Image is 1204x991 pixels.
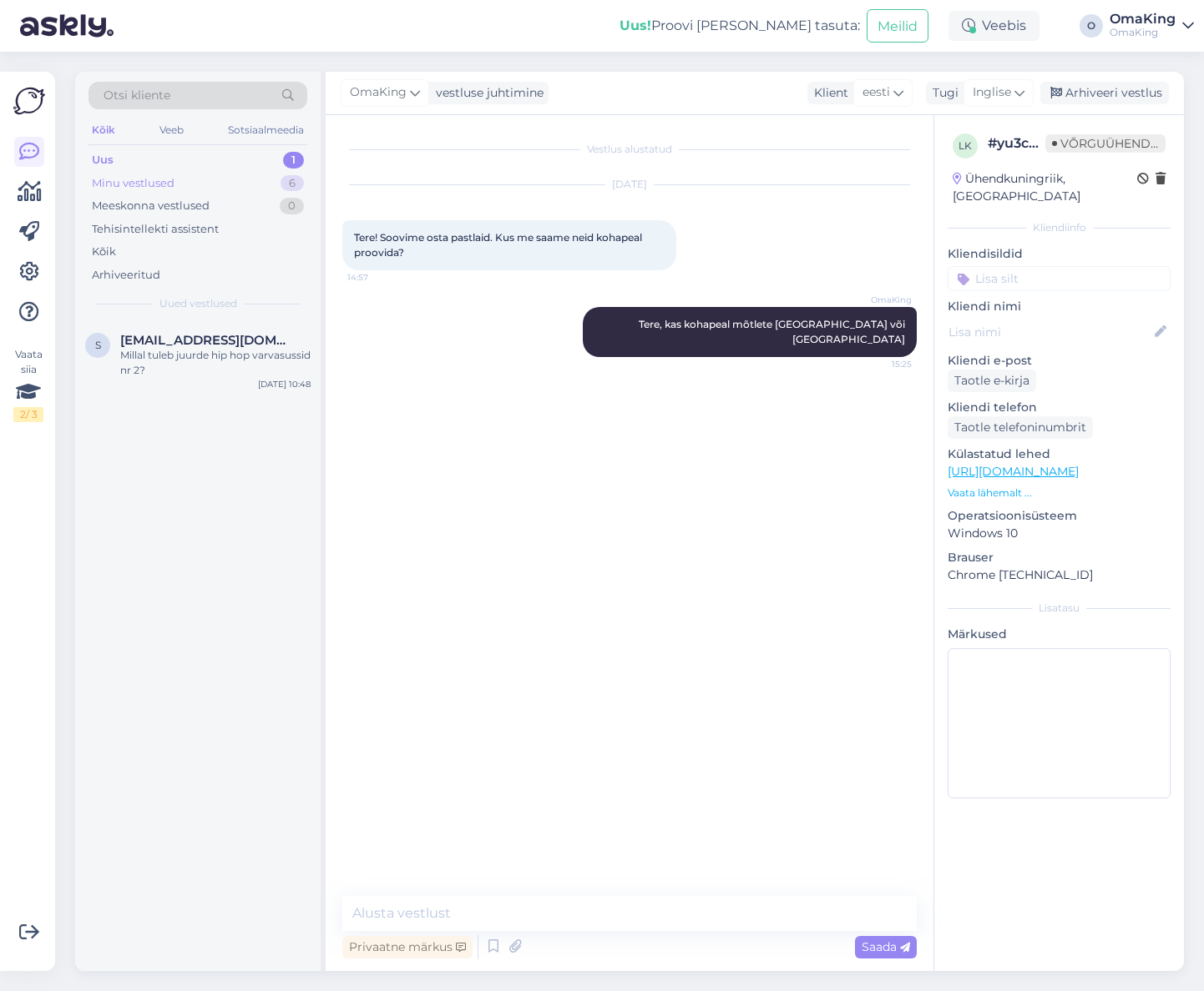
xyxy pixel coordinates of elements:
font: OmaKing [1110,11,1176,27]
img: Askly logo [13,85,45,117]
font: Proovi [PERSON_NAME] tasuta: [651,18,860,33]
font: yu3cvnby [997,135,1062,151]
font: Kliendi nimi [948,299,1021,314]
font: Brauser [948,550,994,565]
font: Märkused [948,626,1007,641]
input: Lisa nimi [949,323,1151,341]
font: lk [959,139,972,152]
font: Külastatud lehed [948,446,1050,461]
font: 15:25 [892,359,912,370]
font: 0 [288,199,296,212]
font: Vestlus alustatud [587,143,672,155]
button: Meilid [867,9,928,42]
font: Windows 10 [948,526,1018,541]
font: / 3 [26,408,38,420]
span: sillesulla@look.com [120,333,294,348]
font: [DATE] 10:48 [258,379,311,390]
font: Klient [814,85,848,100]
font: Veeb [159,123,184,136]
font: 1 [291,153,296,166]
font: Taotle telefoninumbrit [954,420,1086,435]
font: s [95,339,101,351]
font: Uus! [620,18,651,33]
font: [EMAIL_ADDRESS][DOMAIN_NAME] [120,332,350,348]
font: OmaKing [1110,26,1158,38]
font: Meilid [878,18,918,34]
font: Minu vestlused [92,176,175,189]
font: Veebis [982,18,1026,33]
font: Tugi [933,85,959,100]
font: Kliendiinfo [1033,221,1086,234]
font: 14:57 [347,272,368,283]
font: Chrome [TECHNICAL_ID] [948,567,1093,582]
font: [DATE] [612,178,647,190]
font: Otsi kliente [104,88,170,103]
font: Millal tuleb juurde hip hop varvasussid nr 2? [120,349,311,376]
font: Tere! Soovime osta pastlaid. Kus me saame neid kohapeal proovida? [354,231,645,259]
font: # [988,135,997,151]
font: O [1087,19,1095,32]
font: Sotsiaalmeedia [228,123,304,136]
font: Võrguühenduseta [1060,136,1190,151]
font: Uus [92,153,114,166]
font: vestluse juhtimine [436,85,544,100]
font: Ühendkuningriik, [GEOGRAPHIC_DATA] [953,171,1080,204]
font: Kõik [92,244,116,258]
font: Taotle e-kirja [954,373,1029,388]
a: OmaKingOmaKing [1110,13,1194,39]
font: Kliendi telefon [948,400,1037,415]
font: Tere, kas kohapeal mõtlete [GEOGRAPHIC_DATA] või [GEOGRAPHIC_DATA] [639,318,908,345]
input: Lisa silt [948,266,1171,291]
font: OmaKing [350,84,407,99]
font: Kliendisildid [948,246,1023,261]
font: 6 [289,176,296,189]
font: Tehisintellekti assistent [92,222,219,235]
font: OmaKing [871,294,912,305]
font: 2 [20,408,26,420]
font: Arhiveeritud [92,268,160,281]
font: Inglise [973,84,1011,99]
font: Vaata lähemalt ... [948,486,1032,499]
font: Lisatasu [1039,601,1080,614]
font: Uued vestlused [159,297,237,309]
font: Privaatne märkus [349,939,453,954]
a: [URL][DOMAIN_NAME] [948,464,1079,479]
font: Kliendi e-post [948,353,1032,368]
font: eesti [863,84,890,99]
font: Kõik [92,123,115,136]
font: Meeskonna vestlused [92,199,210,212]
font: Operatsioonisüsteem [948,508,1077,523]
font: Arhiveeri vestlus [1065,85,1162,100]
font: Vaata siia [15,348,43,375]
font: Saada [862,939,897,954]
